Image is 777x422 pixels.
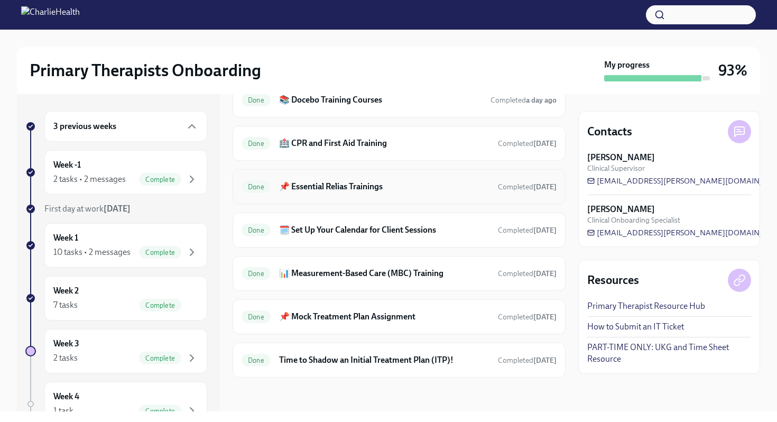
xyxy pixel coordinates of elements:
span: August 20th, 2025 22:25 [498,312,557,322]
span: Completed [498,226,557,235]
span: Done [242,96,271,104]
a: DoneTime to Shadow an Initial Treatment Plan (ITP)!Completed[DATE] [242,352,557,369]
span: August 17th, 2025 19:15 [498,225,557,235]
div: 2 tasks • 2 messages [53,173,126,185]
strong: [PERSON_NAME] [587,204,655,215]
span: Complete [139,249,181,256]
h3: 93% [718,61,747,80]
a: First day at work[DATE] [25,203,207,215]
span: August 18th, 2025 21:37 [498,269,557,279]
strong: [DATE] [533,269,557,278]
span: Done [242,183,271,191]
strong: [DATE] [533,139,557,148]
a: Done🗓️ Set Up Your Calendar for Client SessionsCompleted[DATE] [242,222,557,238]
a: Week -12 tasks • 2 messagesComplete [25,150,207,195]
span: First day at work [44,204,131,214]
span: Done [242,313,271,321]
span: Completed [498,139,557,148]
h6: Time to Shadow an Initial Treatment Plan (ITP)! [279,354,489,366]
span: Done [242,270,271,278]
span: August 19th, 2025 18:24 [498,355,557,365]
h6: Week 3 [53,338,79,350]
a: Done📌 Mock Treatment Plan AssignmentCompleted[DATE] [242,308,557,325]
span: August 24th, 2025 19:13 [491,95,557,105]
a: Week 32 tasksComplete [25,329,207,373]
span: Completed [498,182,557,191]
span: Complete [139,354,181,362]
h6: 📊 Measurement-Based Care (MBC) Training [279,268,489,279]
span: Complete [139,301,181,309]
h6: Week 2 [53,285,79,297]
span: Completed [498,313,557,322]
span: Clinical Onboarding Specialist [587,215,680,225]
h4: Resources [587,272,639,288]
h6: 📌 Mock Treatment Plan Assignment [279,311,489,323]
h6: Week 1 [53,232,78,244]
strong: [DATE] [533,356,557,365]
span: August 25th, 2025 18:58 [498,182,557,192]
a: Done📌 Essential Relias TrainingsCompleted[DATE] [242,178,557,195]
span: Complete [139,176,181,184]
h6: 🏥 CPR and First Aid Training [279,137,489,149]
h6: Week 4 [53,391,79,402]
div: 1 task [53,405,73,417]
strong: [DATE] [533,313,557,322]
span: Done [242,140,271,148]
strong: [DATE] [533,182,557,191]
div: 2 tasks [53,352,78,364]
h4: Contacts [587,124,632,140]
a: Primary Therapist Resource Hub [587,300,705,312]
strong: [DATE] [533,226,557,235]
h2: Primary Therapists Onboarding [30,60,261,81]
h6: 3 previous weeks [53,121,116,132]
h6: 🗓️ Set Up Your Calendar for Client Sessions [279,224,489,236]
span: August 13th, 2025 15:42 [498,139,557,149]
span: Complete [139,407,181,415]
div: 7 tasks [53,299,78,311]
div: 10 tasks • 2 messages [53,246,131,258]
strong: a day ago [526,96,557,105]
a: Week 27 tasksComplete [25,276,207,320]
div: 3 previous weeks [44,111,207,142]
span: Completed [498,269,557,278]
span: Completed [491,96,557,105]
a: How to Submit an IT Ticket [587,321,684,333]
span: Completed [498,356,557,365]
span: Done [242,356,271,364]
a: Done📚 Docebo Training CoursesCompleteda day ago [242,91,557,108]
span: Clinical Supervisor [587,163,645,173]
img: CharlieHealth [21,6,80,23]
strong: My progress [604,59,650,71]
span: Done [242,226,271,234]
strong: [PERSON_NAME] [587,152,655,163]
a: Done📊 Measurement-Based Care (MBC) TrainingCompleted[DATE] [242,265,557,282]
a: PART-TIME ONLY: UKG and Time Sheet Resource [587,342,751,365]
h6: Week -1 [53,159,81,171]
a: Week 110 tasks • 2 messagesComplete [25,223,207,268]
h6: 📚 Docebo Training Courses [279,94,482,106]
strong: [DATE] [104,204,131,214]
h6: 📌 Essential Relias Trainings [279,181,489,192]
a: Done🏥 CPR and First Aid TrainingCompleted[DATE] [242,135,557,152]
